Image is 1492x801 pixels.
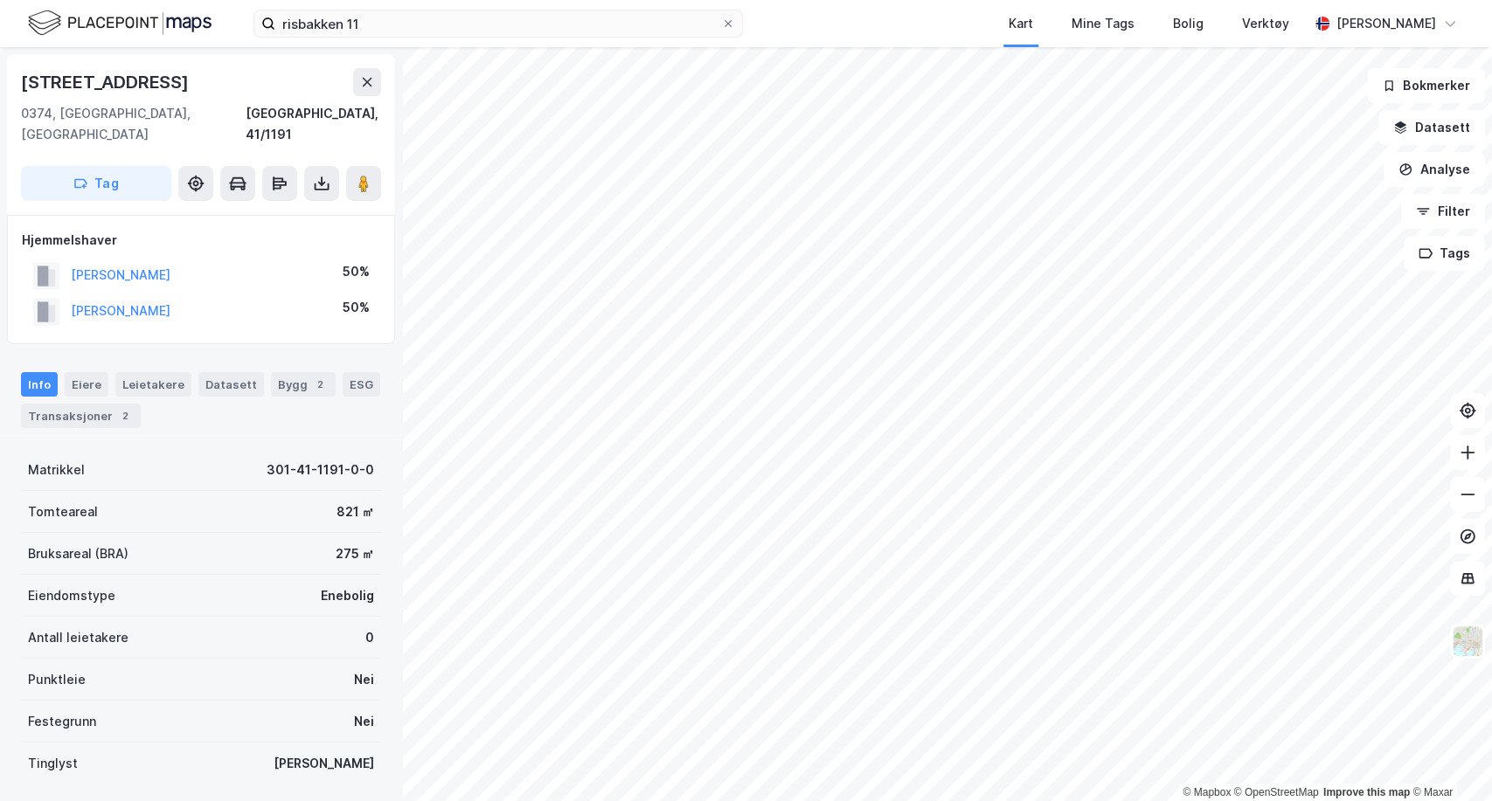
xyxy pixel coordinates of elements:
div: Tinglyst [28,753,78,774]
div: 301-41-1191-0-0 [267,459,374,480]
div: Transaksjoner [21,404,141,428]
div: 50% [343,261,370,282]
div: 275 ㎡ [336,543,374,564]
div: Festegrunn [28,711,96,732]
div: Bygg [271,372,336,397]
a: Mapbox [1183,786,1231,798]
div: Punktleie [28,669,86,690]
button: Tags [1404,236,1485,271]
input: Søk på adresse, matrikkel, gårdeiere, leietakere eller personer [275,10,721,37]
div: Enebolig [321,585,374,606]
iframe: Chat Widget [1405,717,1492,801]
div: Leietakere [115,372,191,397]
div: [STREET_ADDRESS] [21,68,192,96]
div: [PERSON_NAME] [1336,13,1436,34]
button: Datasett [1378,110,1485,145]
div: Eiendomstype [28,585,115,606]
button: Bokmerker [1367,68,1485,103]
div: Nei [354,669,374,690]
a: Improve this map [1323,786,1410,798]
div: 50% [343,297,370,318]
div: Bruksareal (BRA) [28,543,128,564]
div: Hjemmelshaver [22,230,380,251]
div: Kart [1009,13,1033,34]
a: OpenStreetMap [1234,786,1319,798]
img: Z [1451,625,1484,658]
div: [PERSON_NAME] [274,753,374,774]
div: 821 ㎡ [337,501,374,522]
img: logo.f888ab2527a4732fd821a326f86c7f29.svg [28,8,212,38]
div: 2 [311,376,329,393]
div: 0 [365,627,374,648]
div: [GEOGRAPHIC_DATA], 41/1191 [246,103,381,145]
div: 0374, [GEOGRAPHIC_DATA], [GEOGRAPHIC_DATA] [21,103,246,145]
button: Analyse [1384,152,1485,187]
button: Tag [21,166,171,201]
div: Tomteareal [28,501,98,522]
div: Datasett [198,372,264,397]
div: Info [21,372,58,397]
div: Antall leietakere [28,627,128,648]
div: Matrikkel [28,459,85,480]
div: Kontrollprogram for chat [1405,717,1492,801]
div: Nei [354,711,374,732]
div: Eiere [65,372,108,397]
div: 2 [116,407,134,425]
div: ESG [343,372,380,397]
div: Verktøy [1242,13,1289,34]
div: Bolig [1173,13,1204,34]
div: Mine Tags [1072,13,1135,34]
button: Filter [1401,194,1485,229]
